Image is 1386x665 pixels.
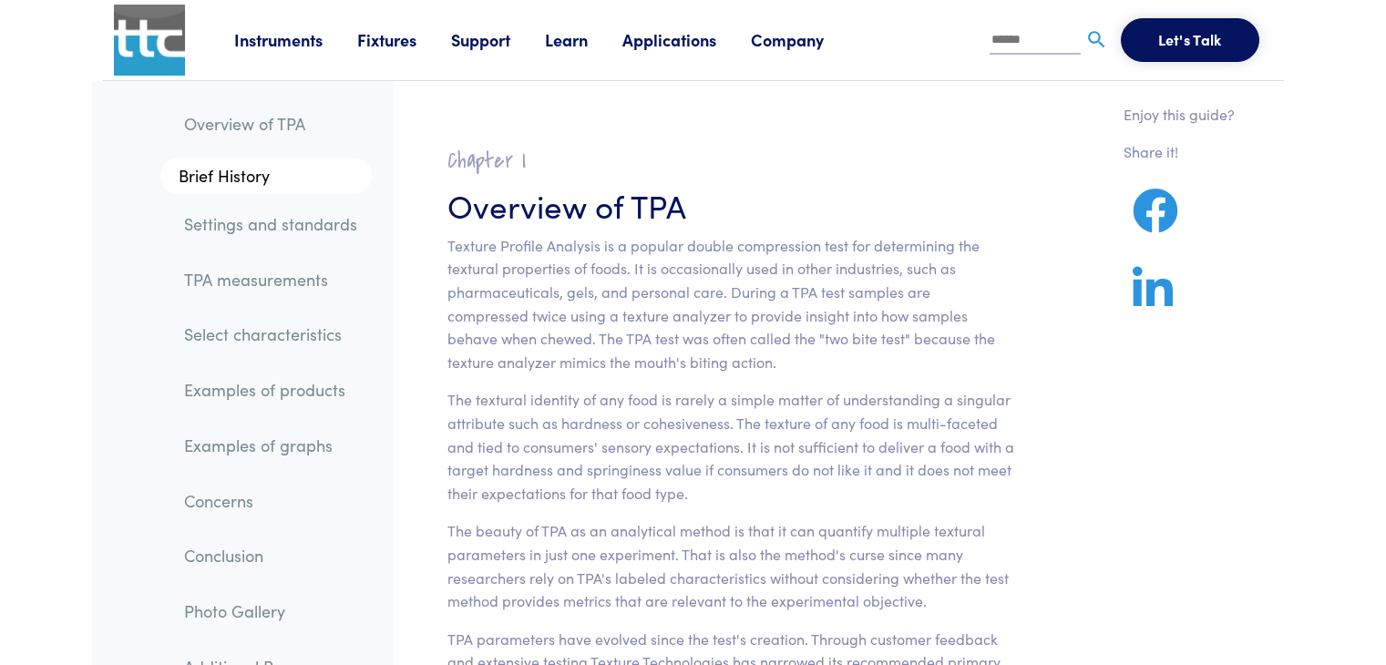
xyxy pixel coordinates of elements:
[169,313,372,355] a: Select characteristics
[169,425,372,466] a: Examples of graphs
[160,158,372,194] a: Brief History
[447,182,1015,227] h3: Overview of TPA
[447,519,1015,612] p: The beauty of TPA as an analytical method is that it can quantify multiple textural parameters in...
[447,147,1015,175] h2: Chapter I
[545,28,622,51] a: Learn
[114,5,185,76] img: ttc_logo_1x1_v1.0.png
[751,28,858,51] a: Company
[1121,18,1259,62] button: Let's Talk
[169,369,372,411] a: Examples of products
[169,535,372,577] a: Conclusion
[1124,288,1182,311] a: Share on LinkedIn
[1124,140,1235,164] p: Share it!
[447,234,1015,374] p: Texture Profile Analysis is a popular double compression test for determining the textural proper...
[169,203,372,245] a: Settings and standards
[169,590,372,632] a: Photo Gallery
[1124,103,1235,127] p: Enjoy this guide?
[169,103,372,145] a: Overview of TPA
[169,259,372,301] a: TPA measurements
[622,28,751,51] a: Applications
[234,28,357,51] a: Instruments
[447,388,1015,505] p: The textural identity of any food is rarely a simple matter of understanding a singular attribute...
[451,28,545,51] a: Support
[357,28,451,51] a: Fixtures
[169,480,372,522] a: Concerns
